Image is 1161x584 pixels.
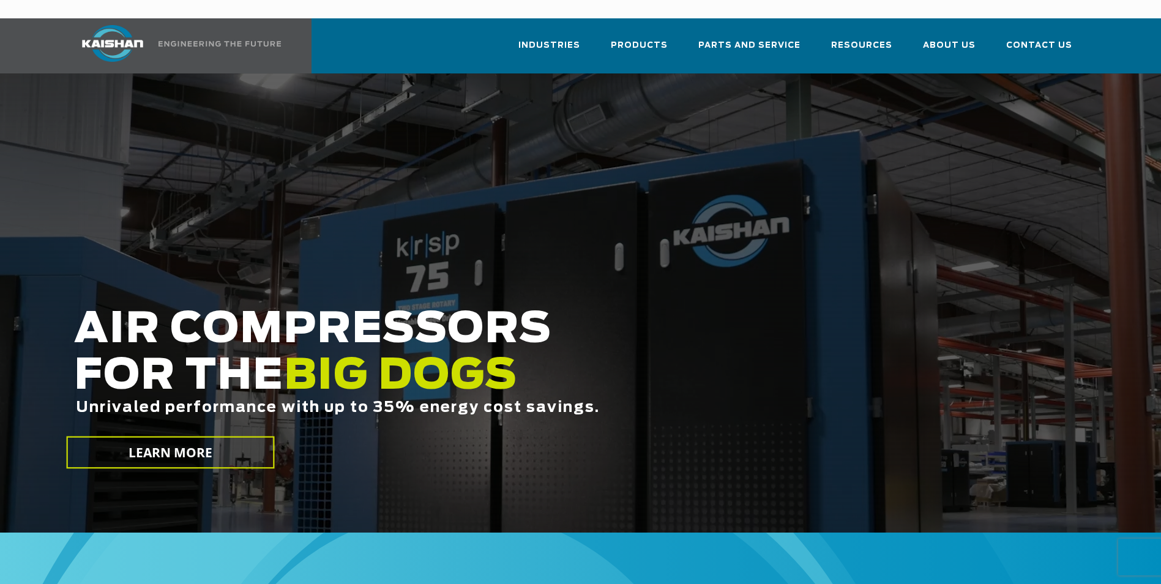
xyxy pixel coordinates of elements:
[698,29,801,71] a: Parts and Service
[831,39,892,53] span: Resources
[518,29,580,71] a: Industries
[518,39,580,53] span: Industries
[923,39,976,53] span: About Us
[284,356,518,397] span: BIG DOGS
[67,18,283,73] a: Kaishan USA
[159,41,281,47] img: Engineering the future
[923,29,976,71] a: About Us
[611,39,668,53] span: Products
[74,307,916,454] h2: AIR COMPRESSORS FOR THE
[698,39,801,53] span: Parts and Service
[1006,39,1072,53] span: Contact Us
[1006,29,1072,71] a: Contact Us
[611,29,668,71] a: Products
[128,444,212,462] span: LEARN MORE
[831,29,892,71] a: Resources
[67,25,159,62] img: kaishan logo
[76,400,600,415] span: Unrivaled performance with up to 35% energy cost savings.
[66,436,274,469] a: LEARN MORE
